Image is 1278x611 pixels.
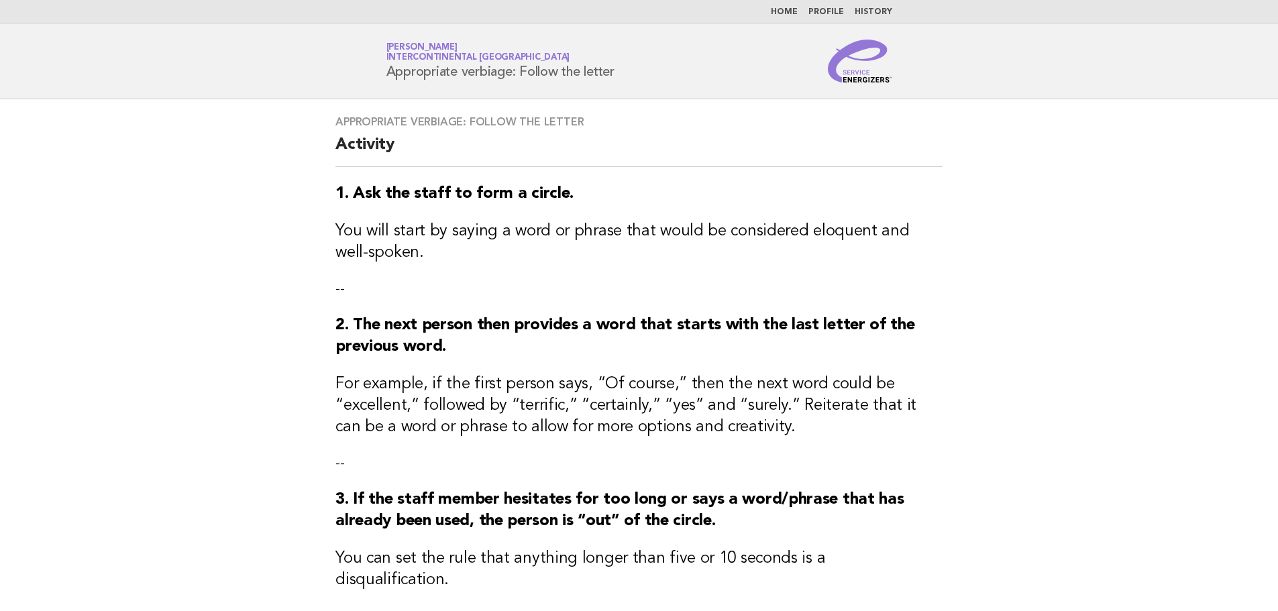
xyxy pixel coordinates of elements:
[855,8,892,16] a: History
[386,43,570,62] a: [PERSON_NAME]InterContinental [GEOGRAPHIC_DATA]
[335,134,943,167] h2: Activity
[386,44,615,78] h1: Appropriate verbiage: Follow the letter
[808,8,844,16] a: Profile
[335,221,943,264] h3: You will start by saying a word or phrase that would be considered eloquent and well-spoken.
[386,54,570,62] span: InterContinental [GEOGRAPHIC_DATA]
[335,454,943,473] p: --
[335,115,943,129] h3: Appropriate verbiage: Follow the letter
[335,374,943,438] h3: For example, if the first person says, “Of course,” then the next word could be “excellent,” foll...
[335,186,574,202] strong: 1. Ask the staff to form a circle.
[335,492,904,529] strong: 3. If the staff member hesitates for too long or says a word/phrase that has already been used, t...
[335,317,914,355] strong: 2. The next person then provides a word that starts with the last letter of the previous word.
[771,8,798,16] a: Home
[828,40,892,82] img: Service Energizers
[335,548,943,591] h3: You can set the rule that anything longer than five or 10 seconds is a disqualification.
[335,280,943,298] p: --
